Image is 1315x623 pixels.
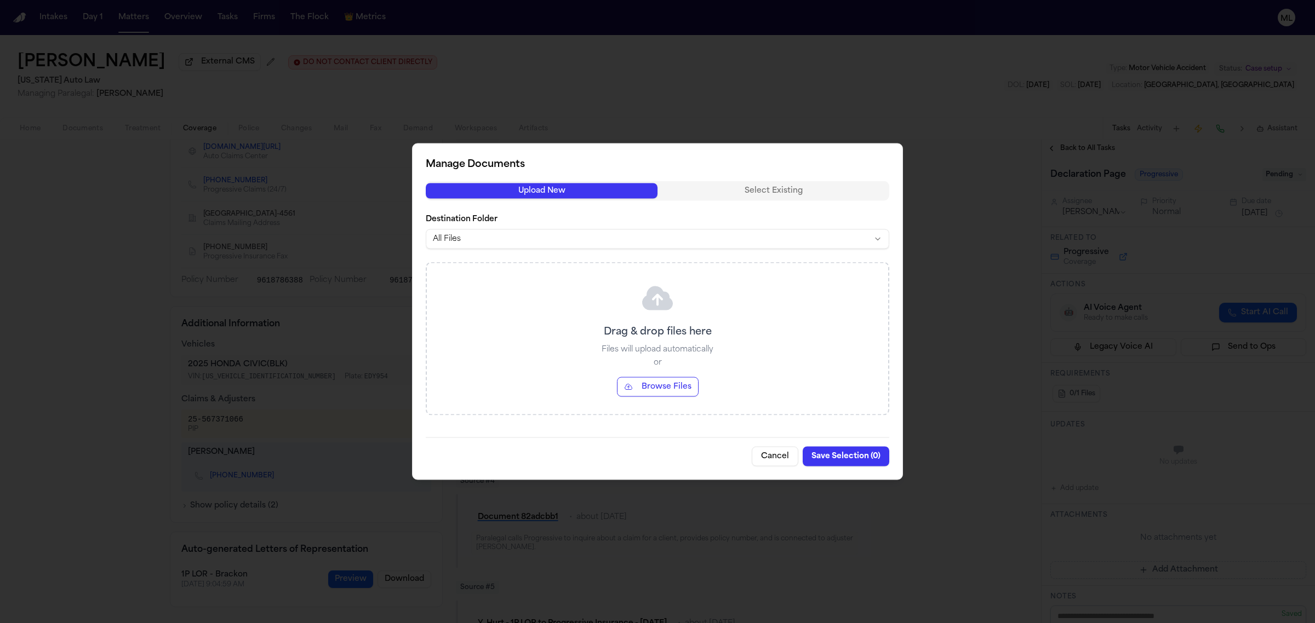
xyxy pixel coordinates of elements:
[426,183,658,199] button: Upload New
[602,344,713,355] p: Files will upload automatically
[604,325,712,340] p: Drag & drop files here
[426,214,889,225] label: Destination Folder
[617,377,699,397] button: Browse Files
[752,447,798,466] button: Cancel
[658,183,889,199] button: Select Existing
[654,357,662,368] p: or
[803,447,889,466] button: Save Selection (0)
[426,157,889,172] h2: Manage Documents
